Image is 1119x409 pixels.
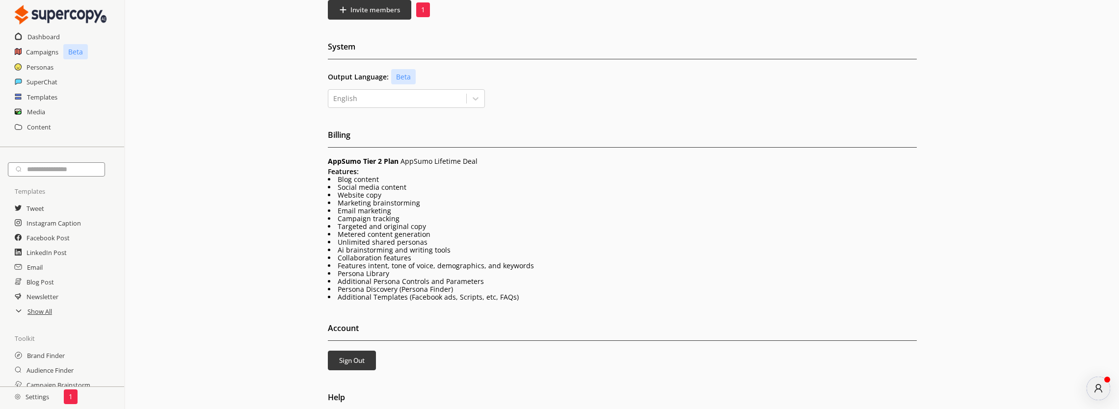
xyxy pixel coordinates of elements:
li: Social media content [328,183,917,191]
h2: System [328,39,917,59]
a: Email [27,260,43,275]
a: Content [27,120,51,134]
a: Tweet [27,201,44,216]
li: Collaboration features [328,254,917,262]
b: Sign Out [339,356,365,365]
li: Website copy [328,191,917,199]
li: Metered content generation [328,230,917,238]
li: Marketing brainstorming [328,199,917,207]
a: Dashboard [27,29,60,44]
a: Templates [27,90,57,104]
li: Unlimited shared personas [328,238,917,246]
div: atlas-message-author-avatar [1087,377,1110,400]
a: Brand Finder [27,348,65,363]
li: Features intent, tone of voice, demographics, and keywords [328,262,917,270]
b: Features: [328,167,359,176]
span: AppSumo Tier 2 Plan [328,156,399,166]
h2: Billing [328,128,917,148]
li: Ai brainstorming and writing tools [328,246,917,254]
a: Instagram Caption [27,216,81,230]
a: Campaign Brainstorm [27,378,90,392]
a: Blog Post [27,275,54,289]
button: Sign Out [328,351,376,370]
img: Close [15,5,107,25]
p: 1 [69,393,73,401]
b: Output Language: [328,73,389,81]
li: Email marketing [328,207,917,215]
button: atlas-launcher [1087,377,1110,400]
li: Targeted and original copy [328,223,917,230]
h2: Account [328,321,917,341]
li: Campaign tracking [328,215,917,223]
a: LinkedIn Post [27,245,67,260]
li: Persona Discovery (Persona Finder) [328,285,917,293]
b: Invite members [350,5,400,14]
a: Media [27,104,45,119]
img: Close [15,394,21,400]
li: Blog content [328,176,917,183]
a: Facebook Post [27,230,70,245]
li: Additional Templates (Facebook ads, Scripts, etc, FAQs) [328,293,917,301]
a: Audience Finder [27,363,74,378]
li: Additional Persona Controls and Parameters [328,278,917,285]
a: Newsletter [27,289,58,304]
p: Beta [391,69,416,84]
p: Beta [63,44,88,59]
a: Show All [27,304,52,319]
li: Persona Library [328,270,917,278]
a: SuperChat [27,75,57,89]
a: Campaigns [26,45,58,59]
a: Personas [27,60,53,75]
p: AppSumo Lifetime Deal [328,157,917,165]
p: 1 [421,6,425,14]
